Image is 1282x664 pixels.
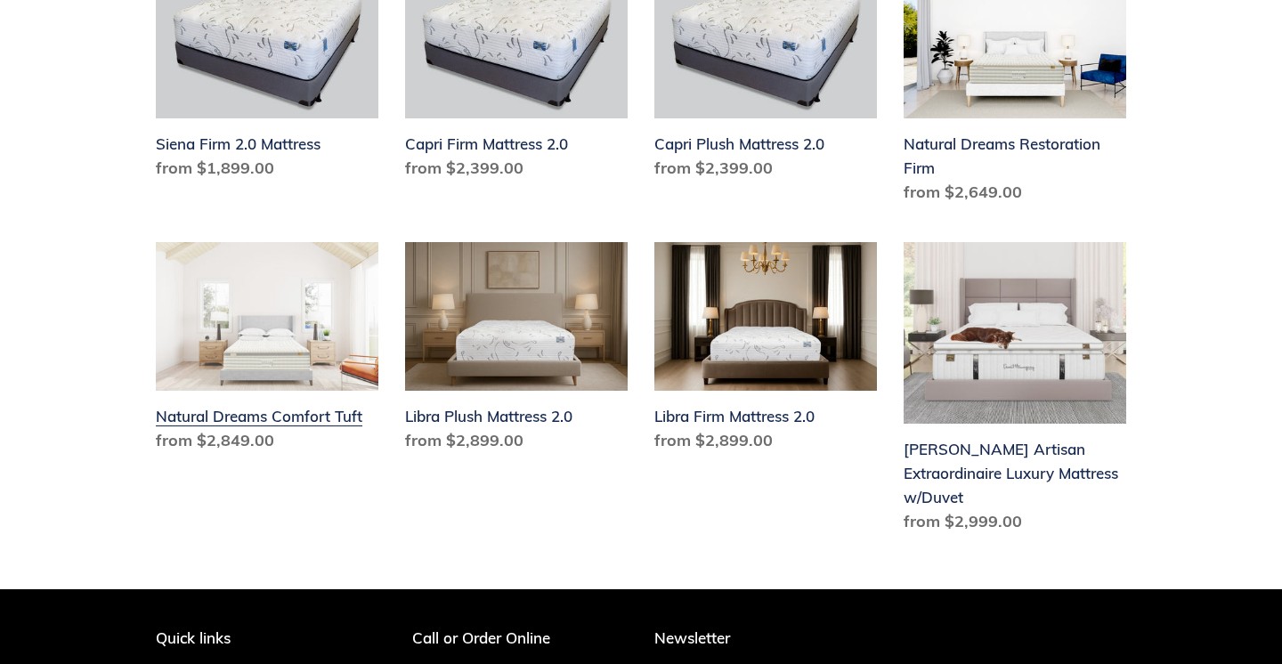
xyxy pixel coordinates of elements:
[412,629,629,647] p: Call or Order Online
[654,629,1126,647] p: Newsletter
[156,242,378,459] a: Natural Dreams Comfort Tuft
[156,629,339,647] p: Quick links
[405,242,628,459] a: Libra Plush Mattress 2.0
[904,242,1126,539] a: Hemingway Artisan Extraordinaire Luxury Mattress w/Duvet
[654,242,877,459] a: Libra Firm Mattress 2.0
